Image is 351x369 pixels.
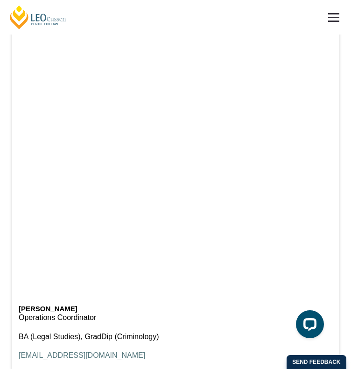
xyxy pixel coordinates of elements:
a: [PERSON_NAME] Centre for Law [8,5,68,30]
a: [EMAIL_ADDRESS][DOMAIN_NAME] [19,351,145,359]
iframe: LiveChat chat widget [288,306,328,346]
p: BA (Legal Studies), GradDip (Criminology) [19,332,332,342]
h6: [PERSON_NAME] [19,305,332,313]
p: Operations Coordinator [19,313,332,323]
